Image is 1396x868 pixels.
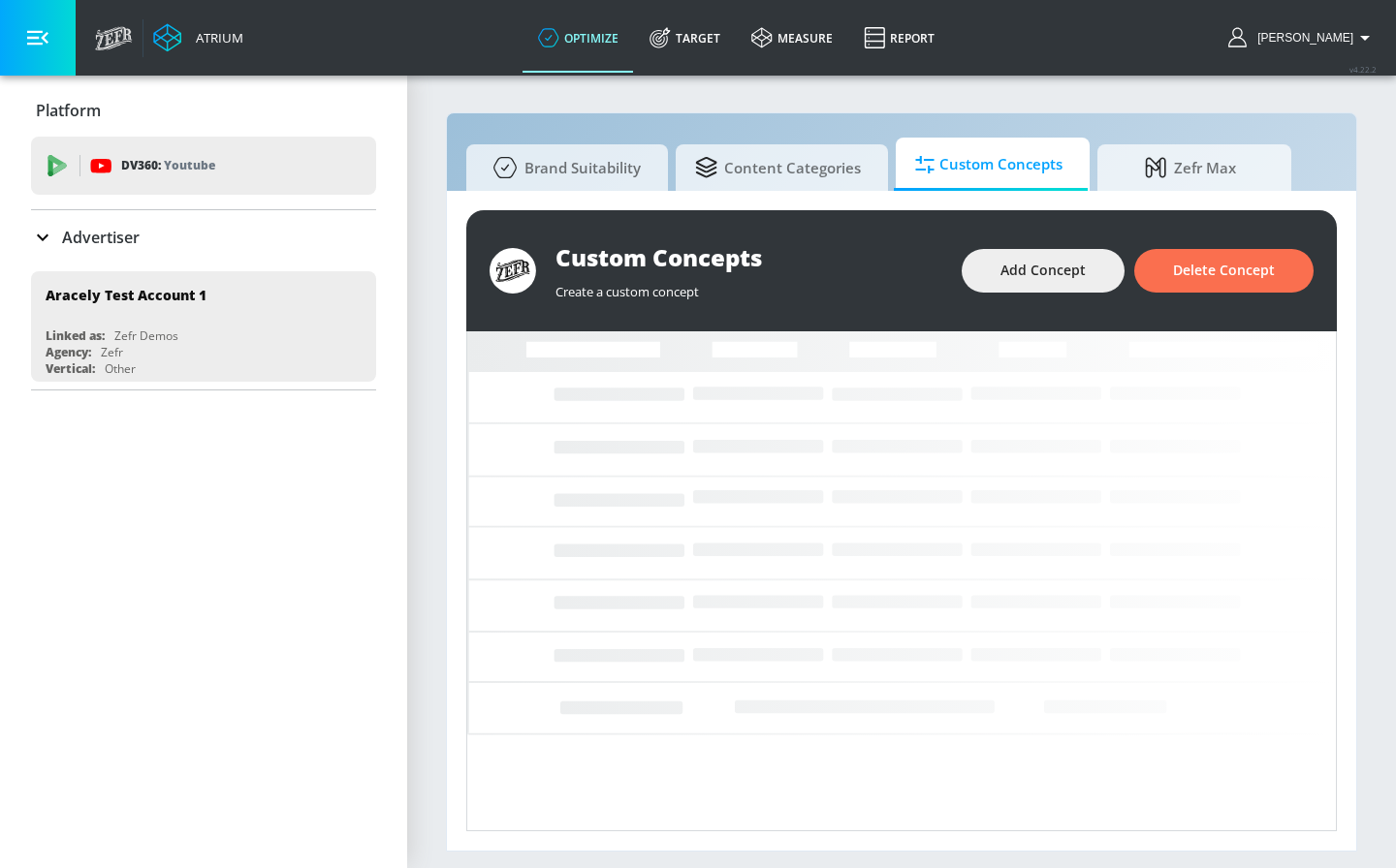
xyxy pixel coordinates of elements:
a: Target [634,3,736,73]
a: optimize [523,3,634,73]
div: Advertiser [31,210,376,264]
p: Platform [36,100,101,121]
button: [PERSON_NAME] [1228,26,1377,49]
a: measure [736,3,848,73]
div: Platform [31,83,376,138]
span: v 4.22.2 [1349,64,1377,75]
span: Brand Suitability [486,144,641,191]
p: Youtube [164,155,215,175]
div: DV360: Youtube [31,137,376,195]
div: Vertical: [46,360,95,377]
div: Other [105,360,136,377]
div: Aracely Test Account 1Linked as:Zefr DemosAgency:ZefrVertical:Other [31,271,376,382]
a: Atrium [153,23,243,52]
div: Atrium [188,29,243,46]
span: Custom Concepts [915,141,1063,188]
div: Zefr Demos [114,327,178,344]
div: Zefr [101,344,123,360]
span: login as: aracely.alvarenga@zefr.com [1250,31,1353,45]
span: Add Concept [1000,259,1086,283]
a: Report [848,3,950,73]
div: Aracely Test Account 1 [46,286,206,304]
p: Advertiser [62,227,140,248]
div: Custom Concepts [555,241,942,273]
div: Create a custom concept [555,273,942,300]
div: Agency: [46,344,91,360]
span: Zefr Max [1117,144,1264,191]
p: DV360: [121,155,215,176]
button: Add Concept [962,249,1125,293]
span: Content Categories [695,144,861,191]
div: Linked as: [46,327,105,344]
